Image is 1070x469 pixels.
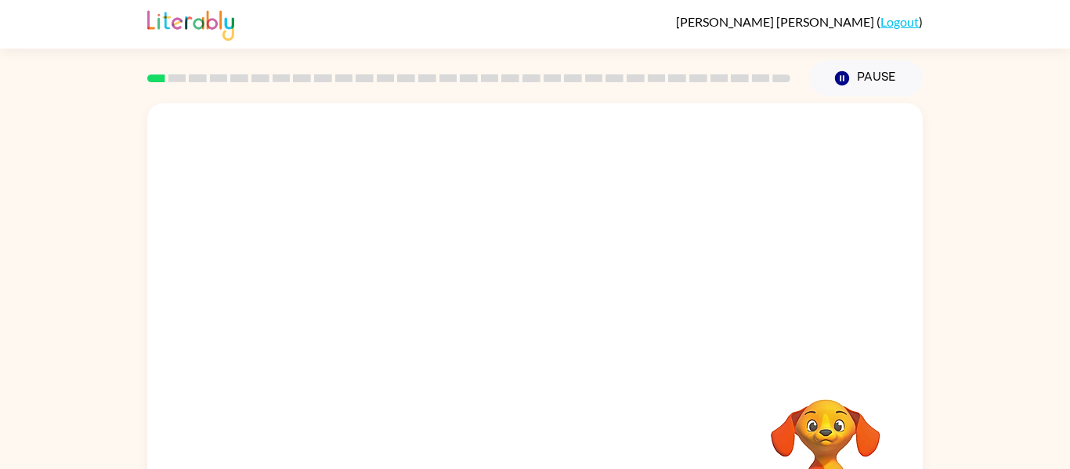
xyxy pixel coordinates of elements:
[809,60,923,96] button: Pause
[676,14,923,29] div: ( )
[676,14,877,29] span: [PERSON_NAME] [PERSON_NAME]
[147,6,234,41] img: Literably
[880,14,919,29] a: Logout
